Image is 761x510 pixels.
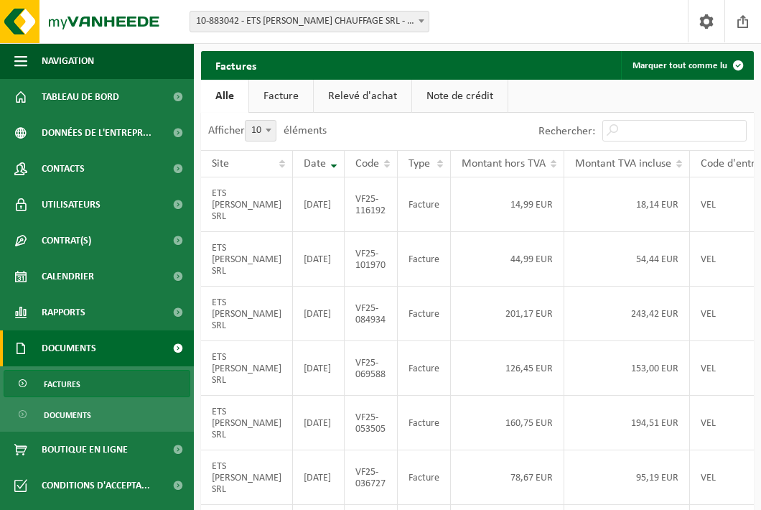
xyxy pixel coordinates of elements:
[44,371,80,398] span: Factures
[201,80,248,113] a: Alle
[451,232,564,287] td: 44,99 EUR
[42,259,94,295] span: Calendrier
[538,126,595,137] label: Rechercher:
[408,158,430,170] span: Type
[355,158,379,170] span: Code
[4,370,190,397] a: Factures
[564,177,690,232] td: 18,14 EUR
[7,478,240,510] iframe: chat widget
[345,177,398,232] td: VF25-116192
[190,11,429,32] span: 10-883042 - ETS ERIC CHAUFFAGE SRL - BAUDOUR
[398,177,451,232] td: Facture
[201,51,271,79] h2: Factures
[42,223,91,259] span: Contrat(s)
[42,295,85,330] span: Rapports
[564,450,690,505] td: 95,19 EUR
[42,187,101,223] span: Utilisateurs
[208,125,327,136] label: Afficher éléments
[564,232,690,287] td: 54,44 EUR
[246,121,276,141] span: 10
[190,11,429,32] span: 10-883042 - ETS ERIC CHAUFFAGE SRL - BAUDOUR
[293,287,345,341] td: [DATE]
[345,232,398,287] td: VF25-101970
[293,450,345,505] td: [DATE]
[201,396,293,450] td: ETS [PERSON_NAME] SRL
[4,401,190,428] a: Documents
[451,287,564,341] td: 201,17 EUR
[451,177,564,232] td: 14,99 EUR
[451,450,564,505] td: 78,67 EUR
[345,450,398,505] td: VF25-036727
[345,341,398,396] td: VF25-069588
[293,177,345,232] td: [DATE]
[293,341,345,396] td: [DATE]
[564,341,690,396] td: 153,00 EUR
[44,402,91,429] span: Documents
[621,51,752,80] button: Marquer tout comme lu
[564,287,690,341] td: 243,42 EUR
[345,396,398,450] td: VF25-053505
[42,468,150,504] span: Conditions d'accepta...
[201,341,293,396] td: ETS [PERSON_NAME] SRL
[345,287,398,341] td: VF25-084934
[398,396,451,450] td: Facture
[398,341,451,396] td: Facture
[293,232,345,287] td: [DATE]
[398,287,451,341] td: Facture
[398,450,451,505] td: Facture
[575,158,671,170] span: Montant TVA incluse
[412,80,508,113] a: Note de crédit
[304,158,326,170] span: Date
[245,120,276,142] span: 10
[314,80,411,113] a: Relevé d'achat
[293,396,345,450] td: [DATE]
[564,396,690,450] td: 194,51 EUR
[398,232,451,287] td: Facture
[201,232,293,287] td: ETS [PERSON_NAME] SRL
[42,115,151,151] span: Données de l'entrepr...
[201,450,293,505] td: ETS [PERSON_NAME] SRL
[462,158,546,170] span: Montant hors TVA
[212,158,229,170] span: Site
[42,432,128,468] span: Boutique en ligne
[42,151,85,187] span: Contacts
[201,287,293,341] td: ETS [PERSON_NAME] SRL
[451,396,564,450] td: 160,75 EUR
[451,341,564,396] td: 126,45 EUR
[42,330,96,366] span: Documents
[42,43,94,79] span: Navigation
[201,177,293,232] td: ETS [PERSON_NAME] SRL
[42,79,119,115] span: Tableau de bord
[249,80,313,113] a: Facture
